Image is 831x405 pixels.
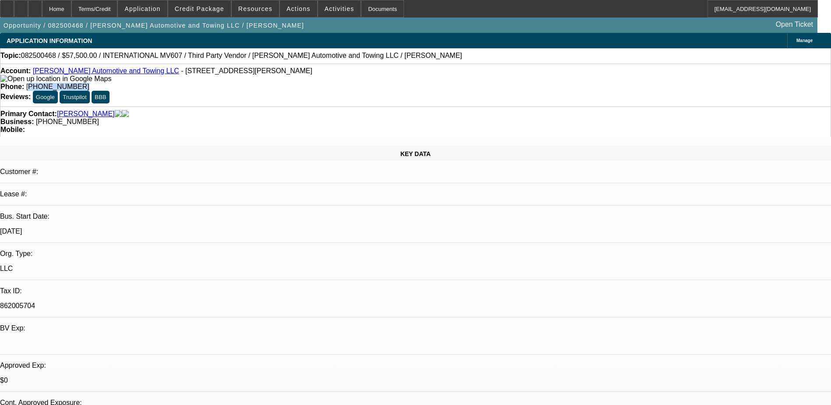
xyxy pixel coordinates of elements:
[181,67,312,75] span: - [STREET_ADDRESS][PERSON_NAME]
[0,118,34,125] strong: Business:
[0,110,57,118] strong: Primary Contact:
[0,83,24,90] strong: Phone:
[772,17,817,32] a: Open Ticket
[7,37,92,44] span: APPLICATION INFORMATION
[0,126,25,133] strong: Mobile:
[33,91,58,103] button: Google
[286,5,311,12] span: Actions
[280,0,317,17] button: Actions
[21,52,462,60] span: 082500468 / $57,500.00 / INTERNATIONAL MV607 / Third Party Vendor / [PERSON_NAME] Automotive and ...
[4,22,304,29] span: Opportunity / 082500468 / [PERSON_NAME] Automotive and Towing LLC / [PERSON_NAME]
[232,0,279,17] button: Resources
[115,110,122,118] img: facebook-icon.png
[0,93,31,100] strong: Reviews:
[0,67,31,75] strong: Account:
[36,118,99,125] span: [PHONE_NUMBER]
[318,0,361,17] button: Activities
[400,150,431,157] span: KEY DATA
[122,110,129,118] img: linkedin-icon.png
[124,5,160,12] span: Application
[325,5,354,12] span: Activities
[168,0,231,17] button: Credit Package
[92,91,110,103] button: BBB
[0,75,111,82] a: View Google Maps
[238,5,272,12] span: Resources
[57,110,115,118] a: [PERSON_NAME]
[60,91,89,103] button: Trustpilot
[0,75,111,83] img: Open up location in Google Maps
[33,67,179,75] a: [PERSON_NAME] Automotive and Towing LLC
[0,52,21,60] strong: Topic:
[796,38,813,43] span: Manage
[175,5,224,12] span: Credit Package
[118,0,167,17] button: Application
[26,83,89,90] span: [PHONE_NUMBER]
